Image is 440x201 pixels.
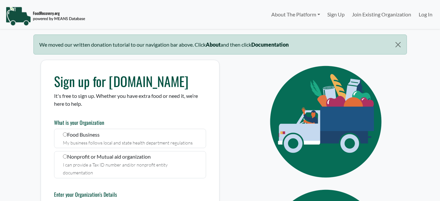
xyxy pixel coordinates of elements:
a: Join Existing Organization [348,8,415,21]
a: About The Platform [267,8,323,21]
small: I can provide a Tax ID number and/or nonprofit entity documentation [63,162,168,175]
b: Documentation [251,41,289,48]
div: We moved our written donation tutorial to our navigation bar above. Click and then click [33,34,407,55]
small: My business follows local and state health department regulations [63,140,193,145]
b: About [206,41,220,48]
img: Eye Icon [255,60,399,184]
h1: Sign up for [DOMAIN_NAME] [54,73,206,89]
a: Log In [415,8,436,21]
a: Sign Up [324,8,348,21]
input: Nonprofit or Mutual aid organization I can provide a Tax ID number and/or nonprofit entity docume... [63,154,67,159]
input: Food Business My business follows local and state health department regulations [63,132,67,137]
label: Food Business [54,129,206,148]
label: Nonprofit or Mutual aid organization [54,151,206,178]
img: NavigationLogo_FoodRecovery-91c16205cd0af1ed486a0f1a7774a6544ea792ac00100771e7dd3ec7c0e58e41.png [6,6,85,26]
p: It's free to sign up. Whether you have extra food or need it, we’re here to help. [54,92,206,108]
button: Close [390,35,406,55]
h6: Enter your Organization's Details [54,191,206,198]
h6: What is your Organization [54,120,206,126]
